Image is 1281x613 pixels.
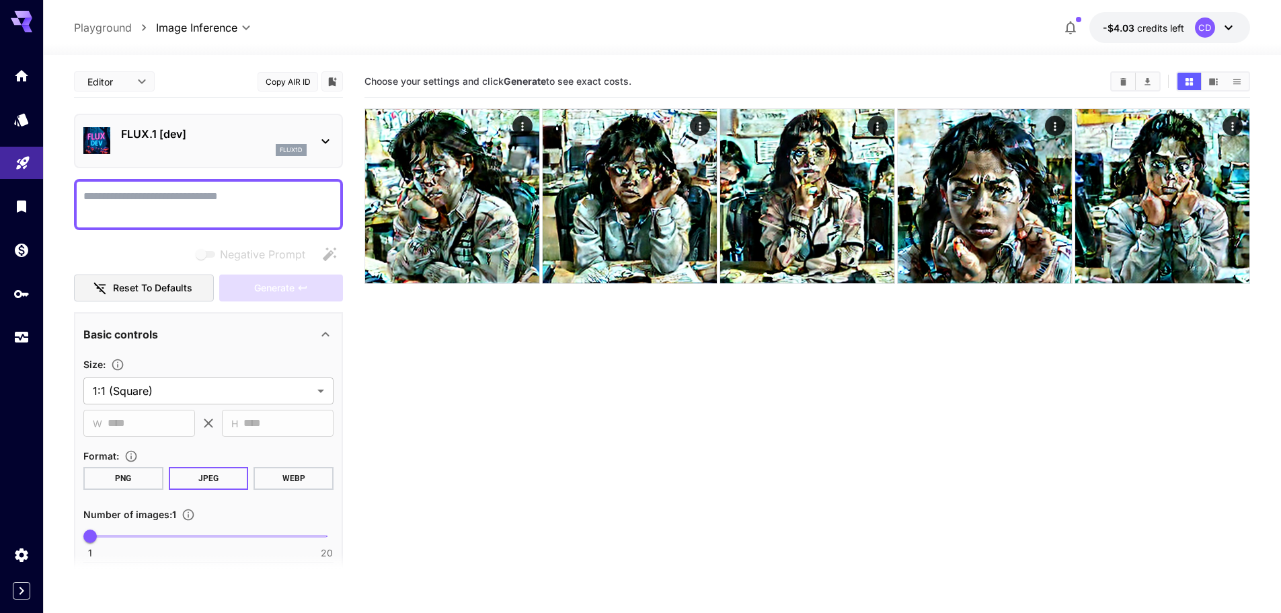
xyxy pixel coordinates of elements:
div: Basic controls [83,318,334,351]
div: Clear ImagesDownload All [1110,71,1161,92]
div: -$4.0257 [1103,21,1184,35]
button: Expand sidebar [13,582,30,600]
span: Size : [83,359,106,370]
span: Number of images : 1 [83,509,176,520]
span: Negative prompts are not compatible with the selected model. [193,246,316,262]
button: Download All [1136,73,1159,90]
button: JPEG [169,467,249,490]
button: Show images in video view [1202,73,1225,90]
img: 9k= [898,109,1072,283]
div: CD [1195,17,1215,38]
button: Adjust the dimensions of the generated image by specifying its width and height in pixels, or sel... [106,358,130,371]
button: -$4.0257CD [1089,12,1250,43]
span: H [231,416,238,431]
p: flux1d [280,145,303,155]
div: Library [13,198,30,215]
div: Actions [867,116,888,136]
span: -$4.03 [1103,22,1137,34]
b: Generate [504,75,546,87]
div: Actions [512,116,533,136]
button: Copy AIR ID [258,72,318,92]
div: Actions [1222,116,1243,136]
p: FLUX.1 [dev] [121,126,307,142]
div: Actions [690,116,710,136]
div: Show images in grid viewShow images in video viewShow images in list view [1176,71,1250,92]
img: 9k= [720,109,894,283]
div: Settings [13,546,30,563]
button: Specify how many images to generate in a single request. Each image generation will be charged se... [176,508,200,521]
div: FLUX.1 [dev]flux1d [83,120,334,161]
nav: breadcrumb [74,20,156,36]
img: Z [365,109,539,283]
div: Home [13,67,30,84]
div: Usage [13,329,30,346]
span: W [93,416,102,431]
span: 1:1 (Square) [93,383,312,399]
span: Editor [87,75,129,89]
button: Choose the file format for the output image. [119,449,143,463]
div: Wallet [13,242,30,258]
span: 20 [321,546,333,560]
div: Models [13,111,30,128]
button: Add to library [326,73,338,89]
span: credits left [1137,22,1184,34]
div: API Keys [13,285,30,302]
button: Show images in grid view [1177,73,1201,90]
img: 2Q== [1075,109,1249,283]
img: Z [543,109,717,283]
span: Format : [83,450,119,462]
a: Playground [74,20,132,36]
span: Negative Prompt [220,246,305,262]
p: Basic controls [83,326,158,342]
span: Choose your settings and click to see exact costs. [364,75,631,87]
button: Reset to defaults [74,275,214,302]
div: Playground [15,150,31,167]
button: Clear Images [1112,73,1135,90]
span: Image Inference [156,20,237,36]
button: Show images in list view [1225,73,1249,90]
div: Actions [1045,116,1065,136]
button: PNG [83,467,163,490]
button: WEBP [254,467,334,490]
